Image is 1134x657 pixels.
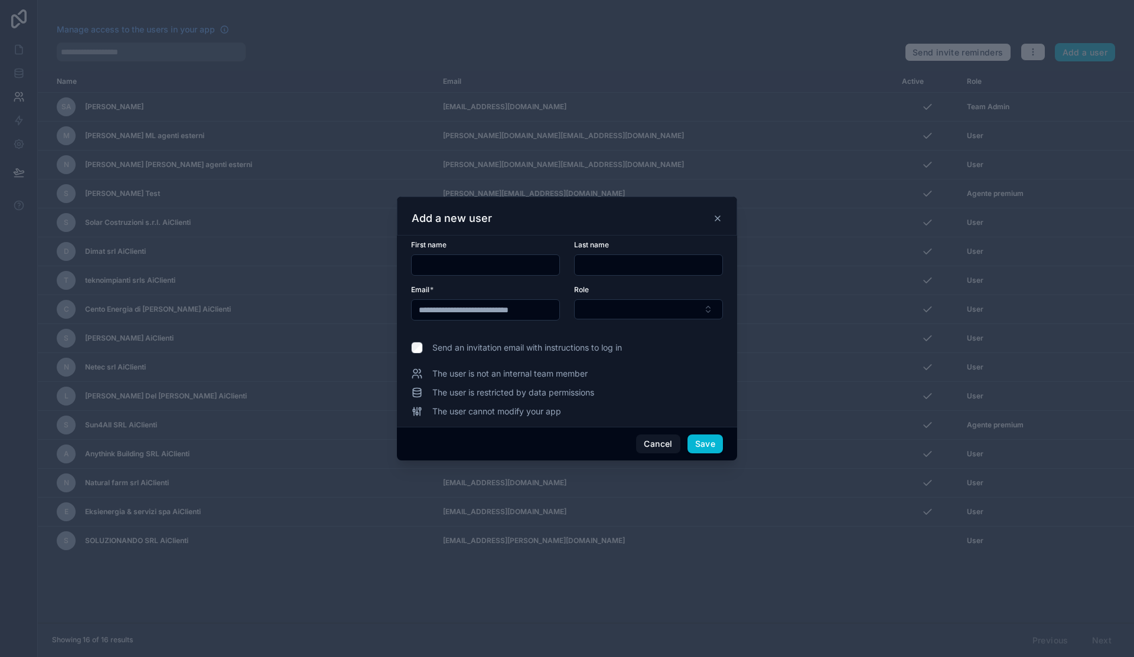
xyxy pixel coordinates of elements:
[574,299,723,319] button: Select Button
[636,434,680,453] button: Cancel
[412,211,492,225] h3: Add a new user
[432,387,594,398] span: The user is restricted by data permissions
[411,342,423,354] input: Send an invitation email with instructions to log in
[411,285,429,294] span: Email
[432,342,622,354] span: Send an invitation email with instructions to log in
[432,368,588,380] span: The user is not an internal team member
[432,406,561,417] span: The user cannot modify your app
[574,285,589,294] span: Role
[687,434,723,453] button: Save
[574,240,609,249] span: Last name
[411,240,447,249] span: First name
